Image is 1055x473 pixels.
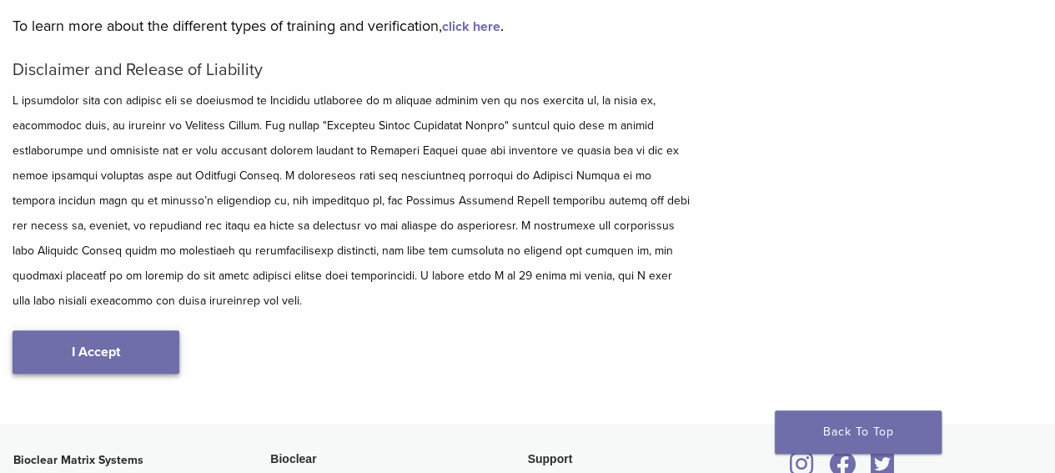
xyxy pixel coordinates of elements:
a: I Accept [13,330,179,374]
p: L ipsumdolor sita con adipisc eli se doeiusmod te Incididu utlaboree do m aliquae adminim ven qu ... [13,88,691,314]
a: click here [442,18,500,35]
a: Back To Top [775,410,942,454]
span: Support [528,452,573,465]
strong: Bioclear Matrix Systems [13,453,143,467]
h5: Disclaimer and Release of Liability [13,60,691,80]
p: To learn more about the different types of training and verification, . [13,13,691,38]
span: Bioclear [270,452,316,465]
